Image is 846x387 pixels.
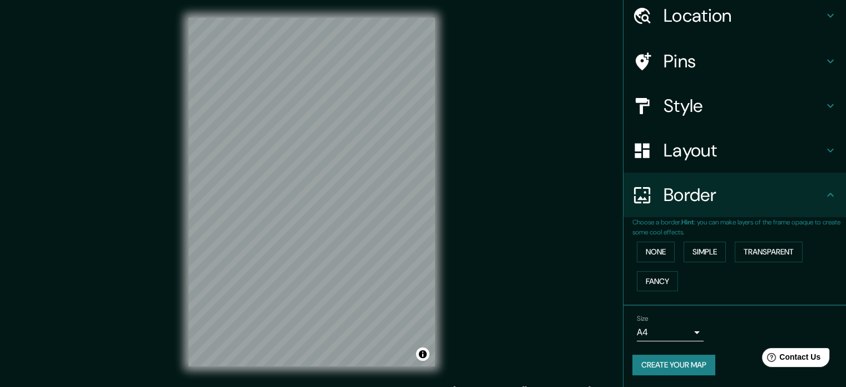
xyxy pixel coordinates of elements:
iframe: Help widget launcher [747,344,834,375]
button: None [637,242,675,262]
button: Transparent [735,242,803,262]
canvas: Map [189,18,435,366]
div: Pins [624,39,846,84]
button: Simple [684,242,726,262]
h4: Border [664,184,824,206]
h4: Layout [664,139,824,161]
div: Style [624,84,846,128]
button: Toggle attribution [416,347,429,361]
div: Layout [624,128,846,173]
label: Size [637,314,649,324]
b: Hint [681,218,694,227]
button: Fancy [637,271,678,292]
h4: Pins [664,50,824,72]
h4: Location [664,4,824,27]
div: A4 [637,324,704,341]
button: Create your map [632,355,715,375]
h4: Style [664,95,824,117]
div: Border [624,173,846,217]
p: Choose a border. : you can make layers of the frame opaque to create some cool effects. [632,217,846,237]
